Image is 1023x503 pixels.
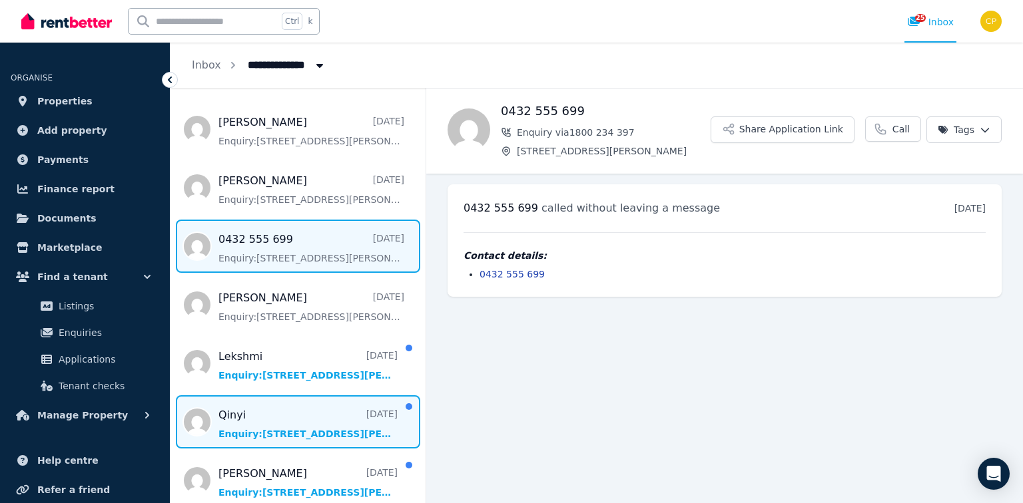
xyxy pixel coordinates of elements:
[915,14,926,22] span: 25
[16,346,154,373] a: Applications
[711,116,854,143] button: Share Application Link
[218,290,404,323] a: [PERSON_NAME][DATE]Enquiry:[STREET_ADDRESS][PERSON_NAME].
[464,202,538,214] span: 0432 555 699
[37,152,89,168] span: Payments
[517,126,711,139] span: Enquiry via 1800 234 397
[16,319,154,346] a: Enquiries
[37,240,102,255] span: Marketplace
[11,176,159,202] a: Finance report
[218,114,404,148] a: [PERSON_NAME][DATE]Enquiry:[STREET_ADDRESS][PERSON_NAME].
[11,117,159,144] a: Add property
[37,122,107,138] span: Add property
[21,11,112,31] img: RentBetter
[218,173,404,206] a: [PERSON_NAME][DATE]Enquiry:[STREET_ADDRESS][PERSON_NAME].
[37,482,110,498] span: Refer a friend
[926,116,1002,143] button: Tags
[16,373,154,399] a: Tenant checks
[980,11,1002,32] img: Clinton Pentland
[16,293,154,319] a: Listings
[192,59,221,71] a: Inbox
[954,203,986,214] time: [DATE]
[480,269,545,279] a: 0432 555 699
[938,123,974,136] span: Tags
[218,466,398,499] a: [PERSON_NAME][DATE]Enquiry:[STREET_ADDRESS][PERSON_NAME].
[11,88,159,114] a: Properties
[978,458,1010,490] div: Open Intercom Messenger
[282,13,302,30] span: Ctrl
[37,452,99,468] span: Help centre
[464,249,986,262] h4: Contact details:
[218,232,404,265] a: 0432 555 699[DATE]Enquiry:[STREET_ADDRESS][PERSON_NAME].
[448,108,490,151] img: 0432 555 699
[59,378,149,394] span: Tenant checks
[59,298,149,314] span: Listings
[501,102,711,120] h1: 0432 555 699
[11,73,53,83] span: ORGANISE
[170,43,348,88] nav: Breadcrumb
[37,93,93,109] span: Properties
[11,146,159,173] a: Payments
[11,263,159,290] button: Find a tenant
[218,349,398,382] a: Lekshmi[DATE]Enquiry:[STREET_ADDRESS][PERSON_NAME].
[865,116,921,142] a: Call
[907,15,954,29] div: Inbox
[37,269,108,285] span: Find a tenant
[892,122,910,136] span: Call
[11,476,159,503] a: Refer a friend
[11,234,159,261] a: Marketplace
[218,407,398,440] a: Qinyi[DATE]Enquiry:[STREET_ADDRESS][PERSON_NAME].
[11,447,159,474] a: Help centre
[11,402,159,428] button: Manage Property
[541,202,720,214] span: called without leaving a message
[37,407,128,423] span: Manage Property
[11,205,159,232] a: Documents
[37,210,97,226] span: Documents
[308,16,312,27] span: k
[37,181,115,197] span: Finance report
[517,144,711,158] span: [STREET_ADDRESS][PERSON_NAME]
[218,56,404,89] a: Enquiry:[STREET_ADDRESS][PERSON_NAME].
[59,351,149,367] span: Applications
[59,325,149,341] span: Enquiries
